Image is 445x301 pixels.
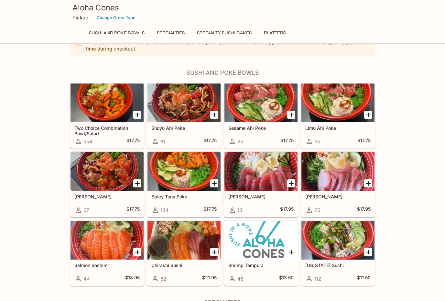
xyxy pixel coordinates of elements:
button: Specialty Sushi Cakes [193,28,255,38]
a: [US_STATE] Sushi112$11.50 [301,220,375,286]
h5: Spicy Tuna Poke [151,194,217,199]
h5: $17.95 [280,206,294,214]
button: Change Order Type [93,13,138,23]
h5: $17.75 [203,206,217,214]
div: California Sushi [301,221,374,260]
span: 35 [314,139,320,145]
span: 554 [83,139,92,145]
h5: $17.75 [126,138,140,145]
h5: Chirashi Sushi [151,262,217,268]
span: 134 [160,207,168,213]
span: 44 [83,276,90,282]
a: Shrimp Tempura45$13.50 [224,220,298,286]
button: Add Limu Ahi Poke [364,111,372,119]
span: 13 [237,207,242,213]
a: Limu Ahi Poke35$17.75 [301,83,375,149]
button: Add Shoyu Ahi Poke [210,111,218,119]
button: Add Chirashi Sushi [210,248,218,256]
a: Two Choice Combination Bowl/Salad554$17.75 [70,83,144,149]
span: 67 [83,207,89,213]
h5: $18.95 [125,275,140,283]
h5: Two Choice Combination Bowl/Salad [74,125,140,136]
div: Hamachi Sashimi [301,152,374,191]
div: Sesame Ahi Poke [224,84,298,122]
div: Spicy Tuna Poke [147,152,221,191]
span: 82 [160,276,166,282]
h5: [US_STATE] Sushi [305,262,371,268]
h4: Sushi and Poke Bowls [70,69,375,76]
div: Wasabi Masago Ahi Poke [71,152,144,191]
span: 25 [237,139,243,145]
button: Add California Sushi [364,248,372,256]
button: Add Sesame Ahi Poke [287,111,295,119]
div: Salmon Sashimi [71,221,144,260]
h5: [PERSON_NAME] [305,194,371,199]
button: Sushi and Poke Bowls [85,28,148,38]
button: Platters [260,28,289,38]
h5: Shrimp Tempura [228,262,294,268]
a: Shoyu Ahi Poke81$17.75 [147,83,221,149]
div: Shrimp Tempura [224,221,298,260]
button: Add Spicy Tuna Poke [210,179,218,187]
div: Shoyu Ahi Poke [147,84,221,122]
div: Limu Ahi Poke [301,84,374,122]
a: Spicy Tuna Poke134$17.75 [147,152,221,217]
h5: $17.75 [126,206,140,214]
h5: [PERSON_NAME] [228,194,294,199]
a: Chirashi Sushi82$21.95 [147,220,221,286]
a: Salmon Sashimi44$18.95 [70,220,144,286]
h5: Limu Ahi Poke [305,125,371,131]
button: Add Salmon Sashimi [133,248,141,256]
p: This restaurant is currently closed and will open on [DATE] at 10:00 AM . You may place an order ... [86,39,370,52]
a: [PERSON_NAME]13$17.95 [224,152,298,217]
h5: $21.95 [202,275,217,283]
a: [PERSON_NAME]25$17.95 [301,152,375,217]
h5: Sesame Ahi Poke [228,125,294,131]
button: Add Maguro Sashimi [287,179,295,187]
h5: $17.75 [357,138,371,145]
span: 25 [314,207,320,213]
span: 45 [237,276,244,282]
h5: $11.50 [357,275,371,283]
h5: $17.95 [357,206,371,214]
button: Add Two Choice Combination Bowl/Salad [133,111,141,119]
a: [PERSON_NAME]67$17.75 [70,152,144,217]
h5: $13.50 [279,275,294,283]
span: 81 [160,139,165,145]
a: Sesame Ahi Poke25$17.75 [224,83,298,149]
h5: Shoyu Ahi Poke [151,125,217,131]
h3: Aloha Cones [72,3,373,13]
h5: $17.75 [280,138,294,145]
button: Add Hamachi Sashimi [364,179,372,187]
button: Specialties [153,28,188,38]
h5: $17.75 [203,138,217,145]
div: Chirashi Sushi [147,221,221,260]
button: Add Wasabi Masago Ahi Poke [133,179,141,187]
button: Add Shrimp Tempura [287,248,295,256]
div: Maguro Sashimi [224,152,298,191]
h5: Salmon Sashimi [74,262,140,268]
span: 112 [314,276,321,282]
p: Pickup [72,15,88,21]
div: Two Choice Combination Bowl/Salad [71,84,144,122]
h5: [PERSON_NAME] [74,194,140,199]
